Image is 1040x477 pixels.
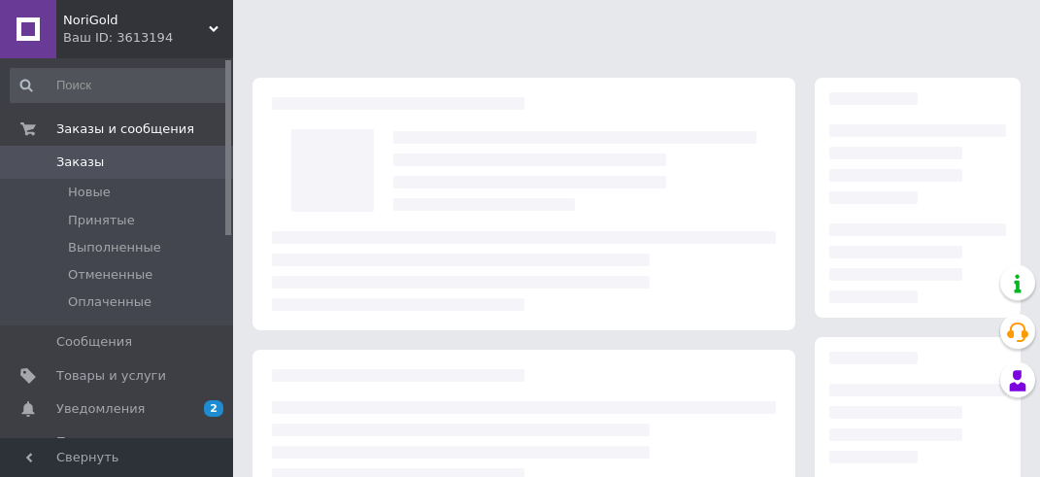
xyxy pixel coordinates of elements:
[10,68,229,103] input: Поиск
[68,239,161,256] span: Выполненные
[56,367,166,385] span: Товары и услуги
[204,400,223,417] span: 2
[56,333,132,351] span: Сообщения
[68,212,135,229] span: Принятые
[68,266,152,284] span: Отмененные
[68,293,151,311] span: Оплаченные
[56,120,194,138] span: Заказы и сообщения
[63,29,233,47] div: Ваш ID: 3613194
[63,12,209,29] span: NoriGold
[68,184,111,201] span: Новые
[56,400,145,418] span: Уведомления
[56,153,104,171] span: Заказы
[56,433,180,468] span: Показатели работы компании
